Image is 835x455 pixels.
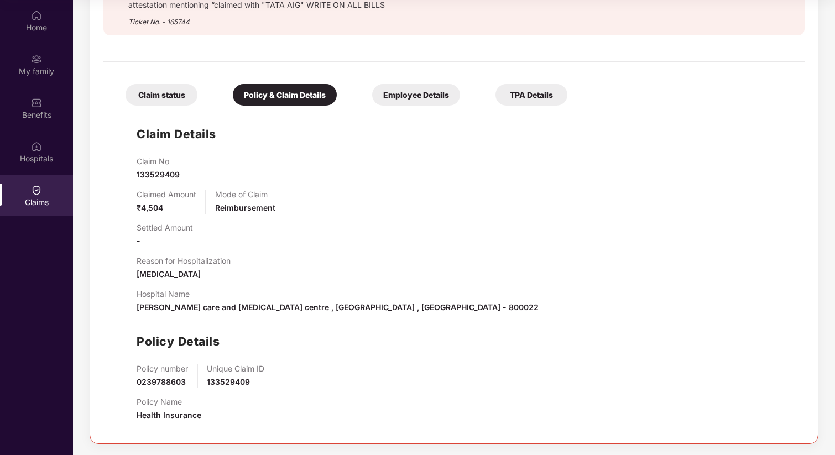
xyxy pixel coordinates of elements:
[137,377,186,386] span: 0239788603
[137,223,193,232] p: Settled Amount
[137,397,201,406] p: Policy Name
[137,289,539,299] p: Hospital Name
[31,97,42,108] img: svg+xml;base64,PHN2ZyBpZD0iQmVuZWZpdHMiIHhtbG5zPSJodHRwOi8vd3d3LnczLm9yZy8yMDAwL3N2ZyIgd2lkdGg9Ij...
[137,269,201,279] span: [MEDICAL_DATA]
[372,84,460,106] div: Employee Details
[128,10,682,27] div: Ticket No. - 165744
[137,332,220,351] h1: Policy Details
[137,156,180,166] p: Claim No
[137,302,539,312] span: [PERSON_NAME] care and [MEDICAL_DATA] centre , [GEOGRAPHIC_DATA] , [GEOGRAPHIC_DATA] - 800022
[31,141,42,152] img: svg+xml;base64,PHN2ZyBpZD0iSG9zcGl0YWxzIiB4bWxucz0iaHR0cDovL3d3dy53My5vcmcvMjAwMC9zdmciIHdpZHRoPS...
[495,84,567,106] div: TPA Details
[31,185,42,196] img: svg+xml;base64,PHN2ZyBpZD0iQ2xhaW0iIHhtbG5zPSJodHRwOi8vd3d3LnczLm9yZy8yMDAwL3N2ZyIgd2lkdGg9IjIwIi...
[137,410,201,420] span: Health Insurance
[31,54,42,65] img: svg+xml;base64,PHN2ZyB3aWR0aD0iMjAiIGhlaWdodD0iMjAiIHZpZXdCb3g9IjAgMCAyMCAyMCIgZmlsbD0ibm9uZSIgeG...
[126,84,197,106] div: Claim status
[215,203,275,212] span: Reimbursement
[137,236,140,245] span: -
[137,190,196,199] p: Claimed Amount
[137,170,180,179] span: 133529409
[137,364,188,373] p: Policy number
[215,190,275,199] p: Mode of Claim
[207,364,264,373] p: Unique Claim ID
[31,10,42,21] img: svg+xml;base64,PHN2ZyBpZD0iSG9tZSIgeG1sbnM9Imh0dHA6Ly93d3cudzMub3JnLzIwMDAvc3ZnIiB3aWR0aD0iMjAiIG...
[137,256,231,265] p: Reason for Hospitalization
[137,203,163,212] span: ₹4,504
[207,377,250,386] span: 133529409
[137,125,216,143] h1: Claim Details
[233,84,337,106] div: Policy & Claim Details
